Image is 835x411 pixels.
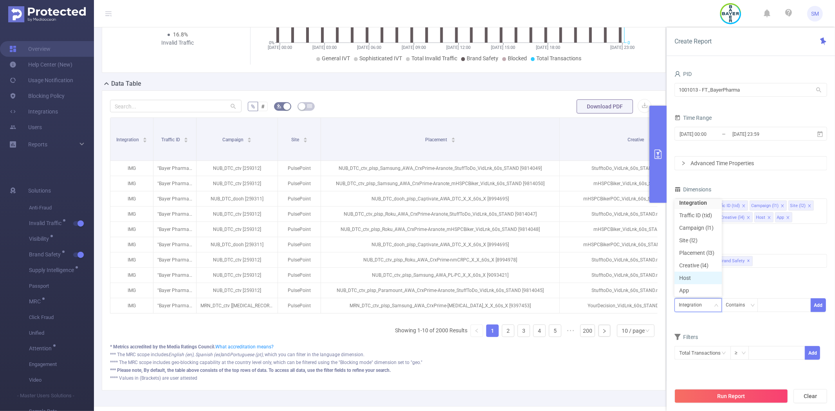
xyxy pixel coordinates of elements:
[486,324,499,337] li: 1
[564,324,577,337] li: Next 5 Pages
[153,176,196,191] p: "Bayer Pharma US" [26400]
[321,222,559,237] p: NUB_DTC_ctv_plsp_Roku_AWA_CrxPrime-Aranote_mHSPCBiker_VidLnk_60s_STAND [9814048]
[750,303,755,308] i: icon: down
[560,252,720,267] p: StufftoDo_VidLnk_60s_STAND.mp4 [5491490]
[247,139,252,142] i: icon: caret-down
[536,45,560,50] tspan: [DATE] 18:00
[29,357,94,372] span: Engagement
[278,298,321,313] p: PulsePoint
[110,367,658,374] div: *** Please note, By default, the table above consists of the top rows of data. To access all data...
[790,201,806,211] div: Site (l2)
[726,299,750,312] div: Contains
[29,220,64,226] span: Invalid Traffic
[28,137,47,152] a: Reports
[794,389,827,403] button: Clear
[110,252,153,267] p: IMG
[451,139,455,142] i: icon: caret-down
[474,328,479,333] i: icon: left
[674,209,722,222] li: Traffic ID (tid)
[560,222,720,237] p: mHSPCBiker_VidLnk_60s_STAND [4270434]
[560,191,720,206] p: mHSPCBikerPOC_VidLnk_60s_STAND.mp4 [5433036]
[153,268,196,283] p: "Bayer Pharma US" [26400]
[222,137,245,142] span: Campaign
[811,298,826,312] button: Add
[674,247,722,259] li: Placement (l3)
[278,207,321,222] p: PulsePoint
[184,136,188,139] i: icon: caret-up
[303,136,308,141] div: Sort
[713,201,740,211] div: Traffic ID (tid)
[732,129,795,139] input: End date
[321,252,559,267] p: NUB_DTC_ctv_plsp_Roku_AWA_CrxPrime-nmCRPC_X_X_60s_X [8994978]
[491,45,515,50] tspan: [DATE] 15:00
[756,213,765,223] div: Host
[648,139,653,142] i: icon: caret-down
[648,136,653,139] i: icon: caret-up
[261,103,265,110] span: #
[153,207,196,222] p: "Bayer Pharma US" [26400]
[742,204,746,209] i: icon: close
[29,252,63,257] span: Brand Safety
[518,324,530,337] li: 3
[247,136,252,141] div: Sort
[110,191,153,206] p: IMG
[502,324,514,337] li: 2
[153,161,196,176] p: "Bayer Pharma US" [26400]
[110,222,153,237] p: IMG
[718,256,753,266] span: Brand Safety
[674,272,722,284] li: Host
[153,252,196,267] p: "Bayer Pharma US" [26400]
[714,303,719,308] i: icon: down
[751,201,779,211] div: Campaign (l1)
[110,359,658,366] div: **** The MRC scope includes geo-blocking capability at the country level only, which can be filte...
[674,334,698,340] span: Filters
[29,267,77,273] span: Supply Intelligence
[111,79,141,88] h2: Data Table
[359,55,402,61] span: Sophisticated IVT
[451,136,455,139] i: icon: caret-up
[278,283,321,298] p: PulsePoint
[110,375,658,382] div: **** Values in (Brackets) are user attested
[536,55,581,61] span: Total Transactions
[674,71,692,77] span: PID
[110,268,153,283] p: IMG
[247,136,252,139] i: icon: caret-up
[197,222,278,237] p: NUB_DTC_ctv [259312]
[560,161,720,176] p: StufftoDo_VidLnk_60s_STAND.mp4 [5491490]
[321,191,559,206] p: NUB_DTC_dooh_plsp_Captivate_AWA_DTC_X_X_60s_X [8994695]
[173,31,188,38] span: 16.8%
[277,104,281,108] i: icon: bg-colors
[9,104,58,119] a: Integrations
[754,212,774,222] li: Host
[8,6,86,22] img: Protected Media
[711,200,748,211] li: Traffic ID (tid)
[446,45,471,50] tspan: [DATE] 12:00
[153,191,196,206] p: "Bayer Pharma US" [26400]
[143,139,147,142] i: icon: caret-down
[197,176,278,191] p: NUB_DTC_ctv [259312]
[321,207,559,222] p: NUB_DTC_ctv_plsp_Roku_AWA_CrxPrime-Aranote_StuffToDo_VidLnk_60s_STAND [9814047]
[487,325,498,337] a: 1
[278,268,321,283] p: PulsePoint
[278,161,321,176] p: PulsePoint
[781,204,785,209] i: icon: close
[9,41,50,57] a: Overview
[719,212,753,222] li: Creative (l4)
[143,136,147,139] i: icon: caret-up
[560,283,720,298] p: StufftoDo_VidLnk_60s_STAND.mp4 [5491490]
[805,346,820,360] button: Add
[628,137,646,142] span: Creative
[29,372,94,388] span: Video
[110,100,242,112] input: Search...
[321,237,559,252] p: NUB_DTC_dooh_plsp_Captivate_AWA_DTC_X_X_60s_X [8994695]
[560,237,720,252] p: mHSPCBikerPOC_VidLnk_60s_STAND.mp4 [5433036]
[321,268,559,283] p: NUB_DTC_ctv_plsp_Samsung_AWA_PL-PC_X_X_60s_X [9093421]
[197,237,278,252] p: NUB_DTC_dooh [259311]
[312,45,337,50] tspan: [DATE] 03:00
[674,196,722,209] li: Integration
[110,298,153,313] p: IMG
[767,216,771,220] i: icon: close
[679,129,742,139] input: Start date
[518,325,530,337] a: 3
[9,88,65,104] a: Blocking Policy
